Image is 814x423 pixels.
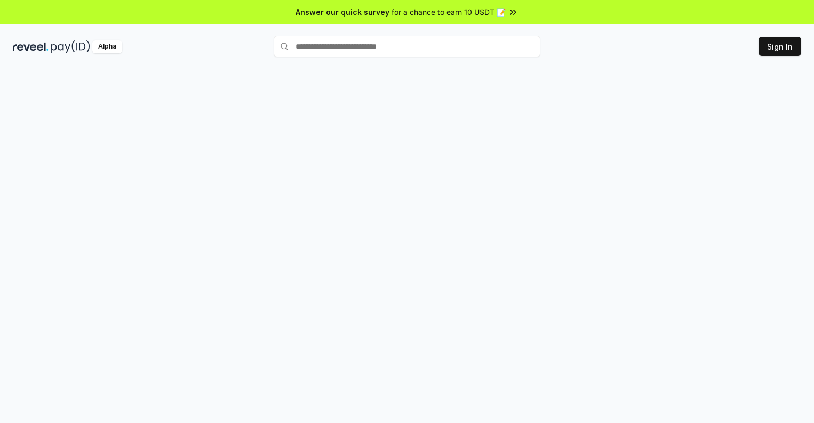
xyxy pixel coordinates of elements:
[92,40,122,53] div: Alpha
[51,40,90,53] img: pay_id
[296,6,389,18] span: Answer our quick survey
[392,6,506,18] span: for a chance to earn 10 USDT 📝
[13,40,49,53] img: reveel_dark
[759,37,801,56] button: Sign In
